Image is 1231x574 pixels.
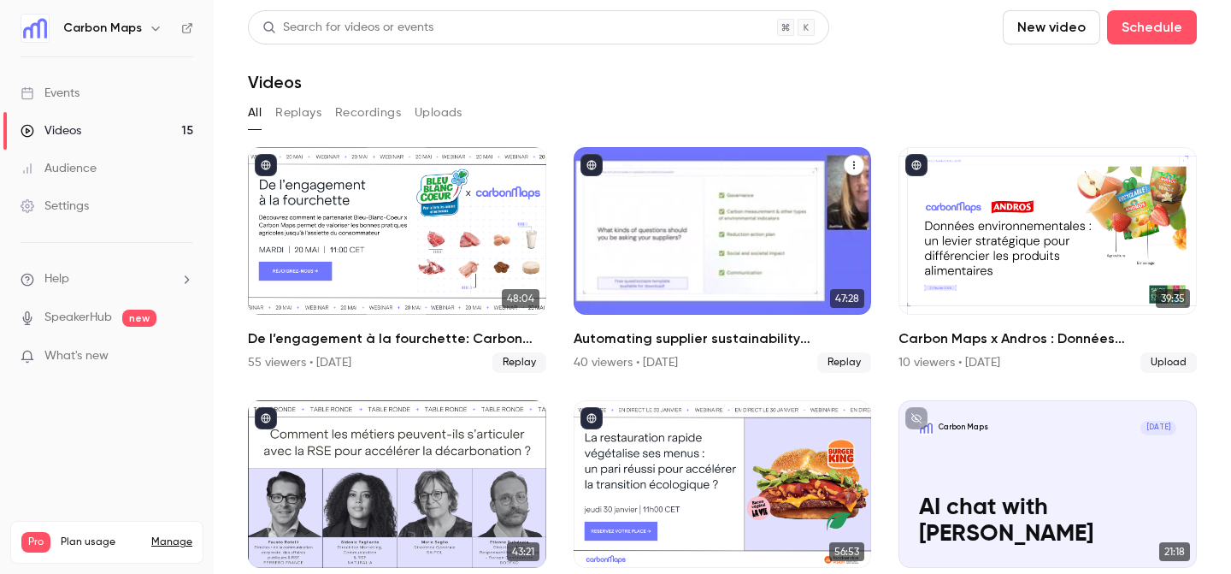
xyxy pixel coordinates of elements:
div: Settings [21,198,89,215]
button: published [580,154,603,176]
li: help-dropdown-opener [21,270,193,288]
span: Help [44,270,69,288]
li: De l’engagement à la fourchette: Carbon Maps x Bleu-Blanc-Cœur [248,147,546,373]
h2: De l’engagement à la fourchette: Carbon Maps x Bleu-Blanc-Cœur [248,328,546,349]
button: Recordings [335,99,401,127]
div: 40 viewers • [DATE] [574,354,678,371]
button: New video [1003,10,1100,44]
li: Automating supplier sustainability assessments for smarter engagement [574,147,872,373]
section: Videos [248,10,1197,564]
div: Audience [21,160,97,177]
span: 56:53 [829,542,864,561]
span: [DATE] [1140,421,1176,435]
p: Carbon Maps [939,423,988,433]
li: Carbon Maps x Andros : Données environnementales : un lévier stratégique pour différencier les pr... [898,147,1197,373]
div: Events [21,85,80,102]
button: published [905,154,928,176]
a: Manage [151,536,192,549]
span: 47:28 [830,289,864,308]
img: Carbon Maps [21,15,49,42]
div: 10 viewers • [DATE] [898,354,1000,371]
h2: Automating supplier sustainability assessments for smarter engagement [574,328,872,349]
div: 55 viewers • [DATE] [248,354,351,371]
span: new [122,310,156,327]
h6: Carbon Maps [63,20,142,37]
span: 48:04 [502,289,539,308]
span: Upload [1140,352,1197,373]
div: Search for videos or events [262,19,433,37]
h2: Carbon Maps x Andros : Données environnementales : un lévier stratégique pour différencier les pr... [898,328,1197,349]
a: 39:35Carbon Maps x Andros : Données environnementales : un lévier stratégique pour différencier l... [898,147,1197,373]
span: 43:21 [507,542,539,561]
button: published [255,154,277,176]
button: Schedule [1107,10,1197,44]
a: 47:28Automating supplier sustainability assessments for smarter engagement40 viewers • [DATE]Replay [574,147,872,373]
a: SpeakerHub [44,309,112,327]
button: Uploads [415,99,462,127]
span: 39:35 [1156,289,1190,308]
span: Pro [21,532,50,553]
div: Videos [21,122,81,139]
button: unpublished [905,407,928,429]
p: AI chat with [PERSON_NAME] [919,494,1177,548]
button: published [255,407,277,429]
span: 21:18 [1159,542,1190,561]
h1: Videos [248,72,302,92]
button: Replays [275,99,321,127]
button: published [580,407,603,429]
a: 48:04De l’engagement à la fourchette: Carbon Maps x Bleu-Blanc-Cœur55 viewers • [DATE]Replay [248,147,546,373]
button: All [248,99,262,127]
span: Replay [817,352,871,373]
span: What's new [44,347,109,365]
span: Plan usage [61,536,141,549]
span: Replay [492,352,546,373]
